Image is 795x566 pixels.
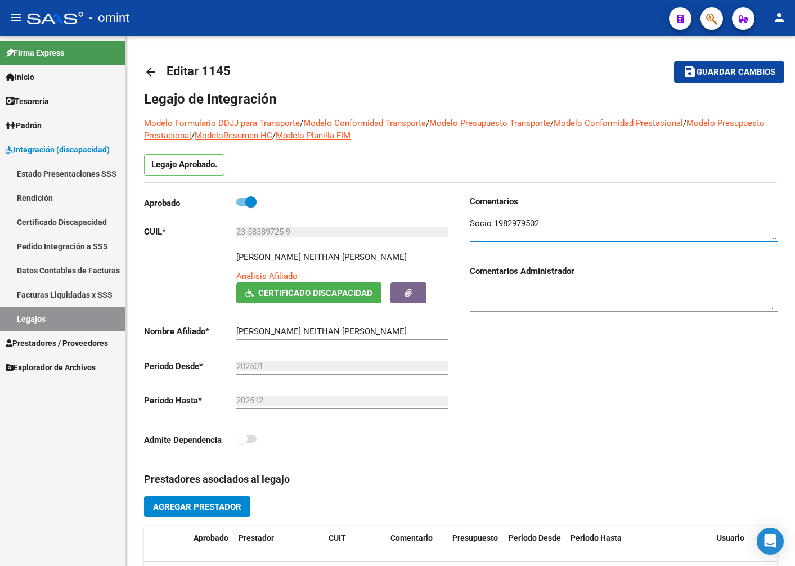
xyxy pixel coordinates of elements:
[6,337,108,349] span: Prestadores / Proveedores
[324,526,386,563] datatable-header-cell: CUIT
[153,502,241,512] span: Agregar Prestador
[144,325,236,338] p: Nombre Afiliado
[470,195,778,208] h3: Comentarios
[236,282,381,303] button: Certificado Discapacidad
[195,131,272,141] a: ModeloResumen HC
[712,526,774,563] datatable-header-cell: Usuario
[470,265,778,277] h3: Comentarios Administrador
[144,394,236,407] p: Periodo Hasta
[571,533,622,542] span: Periodo Hasta
[386,526,448,563] datatable-header-cell: Comentario
[757,528,784,555] div: Open Intercom Messenger
[144,65,158,79] mat-icon: arrow_back
[144,226,236,238] p: CUIL
[144,434,236,446] p: Admite Dependencia
[683,65,697,78] mat-icon: save
[276,131,351,141] a: Modelo Planilla FIM
[144,197,236,209] p: Aprobado
[144,90,777,108] h1: Legajo de Integración
[509,533,561,542] span: Periodo Desde
[144,471,777,487] h3: Prestadores asociados al legajo
[144,360,236,372] p: Periodo Desde
[144,154,224,176] p: Legajo Aprobado.
[9,11,23,24] mat-icon: menu
[89,6,129,30] span: - omint
[448,526,504,563] datatable-header-cell: Presupuesto
[303,118,426,128] a: Modelo Conformidad Transporte
[554,118,683,128] a: Modelo Conformidad Prestacional
[504,526,566,563] datatable-header-cell: Periodo Desde
[6,71,34,83] span: Inicio
[772,11,786,24] mat-icon: person
[239,533,274,542] span: Prestador
[6,361,96,374] span: Explorador de Archivos
[6,47,64,59] span: Firma Express
[167,64,231,78] span: Editar 1145
[189,526,234,563] datatable-header-cell: Aprobado
[6,143,110,156] span: Integración (discapacidad)
[6,95,49,107] span: Tesorería
[258,288,372,298] span: Certificado Discapacidad
[234,526,324,563] datatable-header-cell: Prestador
[6,119,42,132] span: Padrón
[236,251,407,263] p: [PERSON_NAME] NEITHAN [PERSON_NAME]
[429,118,550,128] a: Modelo Presupuesto Transporte
[390,533,433,542] span: Comentario
[566,526,628,563] datatable-header-cell: Periodo Hasta
[329,533,346,542] span: CUIT
[144,496,250,517] button: Agregar Prestador
[452,533,498,542] span: Presupuesto
[194,533,228,542] span: Aprobado
[236,271,298,281] span: Análisis Afiliado
[717,533,744,542] span: Usuario
[674,61,784,82] button: Guardar cambios
[144,118,300,128] a: Modelo Formulario DDJJ para Transporte
[697,68,775,78] span: Guardar cambios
